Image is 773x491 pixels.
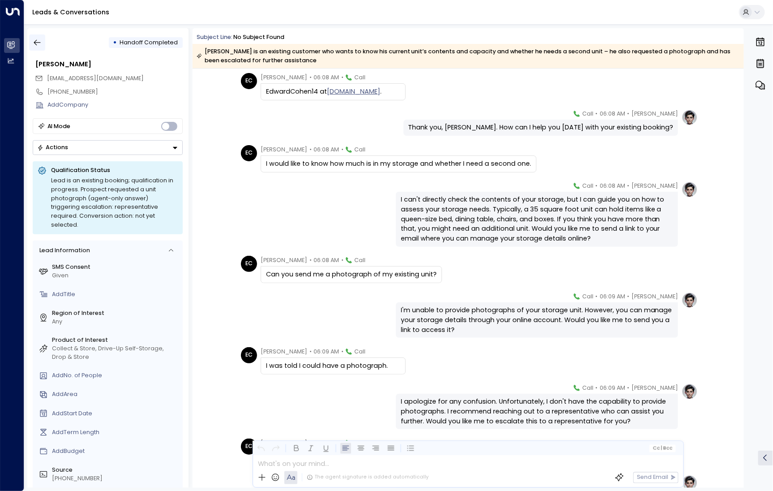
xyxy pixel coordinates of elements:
[261,439,307,448] span: [PERSON_NAME]
[35,60,183,69] div: [PERSON_NAME]
[682,475,698,491] img: profile-logo.png
[51,176,178,229] div: Lead is an existing booking; qualification in progress. Prospect requested a unit photograph (age...
[241,347,257,363] div: EC
[627,292,630,301] span: •
[341,73,344,82] span: •
[309,256,312,265] span: •
[354,439,365,448] span: Call
[266,361,400,371] div: I was told I could have a photograph.
[37,144,68,151] div: Actions
[52,271,180,280] div: Given
[596,181,598,190] span: •
[266,87,400,97] div: EdwardCohen14 at .
[261,256,307,265] span: [PERSON_NAME]
[197,47,739,65] div: [PERSON_NAME] is an existing customer who wants to know his current unit’s contents and capacity ...
[600,383,625,392] span: 06:09 AM
[631,109,678,118] span: [PERSON_NAME]
[408,123,673,133] div: Thank you, [PERSON_NAME]. How can I help you [DATE] with your existing booking?
[631,292,678,301] span: [PERSON_NAME]
[266,270,437,280] div: Can you send me a photograph of my existing unit?
[266,159,531,169] div: I would like to know how much is in my storage and whether I need a second one.
[52,447,180,456] div: AddBudget
[682,181,698,198] img: profile-logo.png
[255,443,266,454] button: Undo
[52,263,180,271] label: SMS Consent
[341,439,344,448] span: •
[233,33,284,42] div: No subject found
[52,409,180,418] div: AddStart Date
[627,383,630,392] span: •
[261,73,307,82] span: [PERSON_NAME]
[52,318,180,326] div: Any
[47,74,144,83] span: EdwardCohen14@hotmail.com
[261,347,307,356] span: [PERSON_NAME]
[313,256,339,265] span: 06:08 AM
[47,88,183,96] div: [PHONE_NUMBER]
[313,73,339,82] span: 06:08 AM
[261,145,307,154] span: [PERSON_NAME]
[600,181,625,190] span: 06:08 AM
[113,35,117,50] div: •
[596,292,598,301] span: •
[47,74,144,82] span: [EMAIL_ADDRESS][DOMAIN_NAME]
[241,145,257,161] div: EC
[120,39,178,46] span: Handoff Completed
[354,256,365,265] span: Call
[582,109,593,118] span: Call
[600,292,625,301] span: 06:09 AM
[401,306,673,335] div: I'm unable to provide photographs of your storage unit. However, you can manage your storage deta...
[47,101,183,109] div: AddCompany
[33,140,183,155] div: Button group with a nested menu
[52,336,180,345] label: Product of Interest
[327,87,380,97] a: [DOMAIN_NAME]
[197,33,232,41] span: Subject Line:
[341,145,344,154] span: •
[241,256,257,272] div: EC
[354,145,365,154] span: Call
[313,145,339,154] span: 06:08 AM
[682,292,698,308] img: profile-logo.png
[52,371,180,380] div: AddNo. of People
[52,290,180,299] div: AddTitle
[682,383,698,400] img: profile-logo.png
[313,347,339,356] span: 06:09 AM
[52,390,180,399] div: AddArea
[401,195,673,243] div: I can't directly check the contents of your storage, but I can guide you on how to assess your st...
[313,439,339,448] span: 06:09 AM
[682,109,698,125] img: profile-logo.png
[52,309,180,318] label: Region of Interest
[596,109,598,118] span: •
[309,73,312,82] span: •
[341,256,344,265] span: •
[631,383,678,392] span: [PERSON_NAME]
[307,474,429,481] div: The agent signature is added automatically
[52,474,180,483] div: [PHONE_NUMBER]
[401,397,673,426] div: I apologize for any confusion. Unfortunately, I don't have the capability to provide photographs....
[271,443,282,454] button: Redo
[241,439,257,455] div: EC
[649,444,676,452] button: Cc|Bcc
[52,345,180,362] div: Collect & Store, Drive-Up Self-Storage, Drop & Store
[354,73,365,82] span: Call
[36,246,90,255] div: Lead Information
[653,446,673,451] span: Cc Bcc
[309,347,312,356] span: •
[309,439,312,448] span: •
[341,347,344,356] span: •
[354,347,365,356] span: Call
[661,446,662,451] span: |
[582,181,593,190] span: Call
[309,145,312,154] span: •
[32,8,109,17] a: Leads & Conversations
[582,292,593,301] span: Call
[52,466,180,474] label: Source
[596,383,598,392] span: •
[33,140,183,155] button: Actions
[627,109,630,118] span: •
[631,181,678,190] span: [PERSON_NAME]
[241,73,257,89] div: EC
[51,166,178,174] p: Qualification Status
[627,181,630,190] span: •
[47,122,71,131] div: AI Mode
[52,428,180,437] div: AddTerm Length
